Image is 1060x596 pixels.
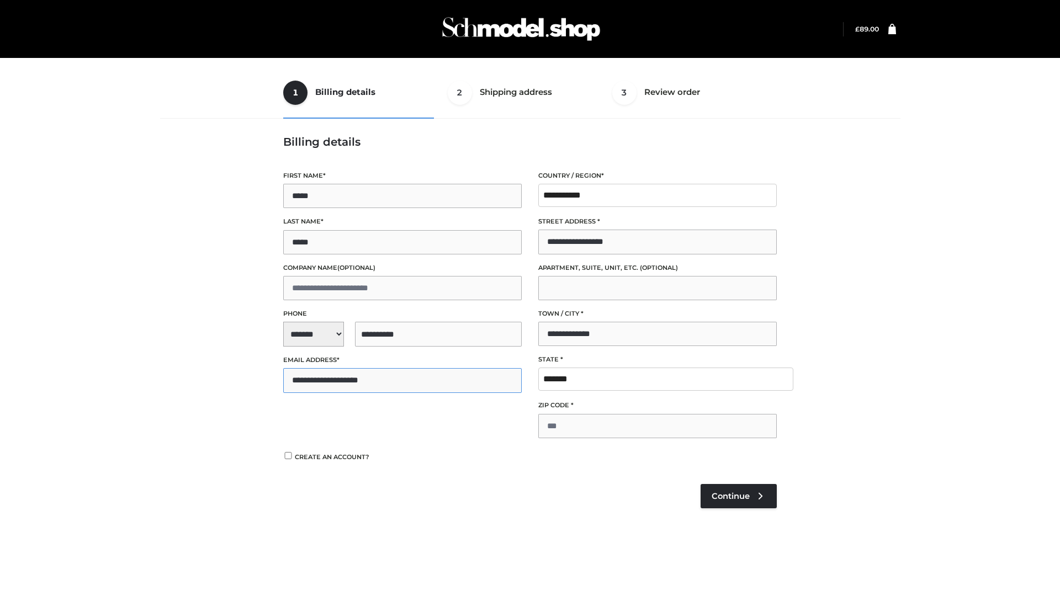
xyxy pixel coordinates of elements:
img: Schmodel Admin 964 [438,7,604,51]
a: £89.00 [855,25,879,33]
span: (optional) [640,264,678,272]
span: Create an account? [295,453,369,461]
label: Town / City [538,308,777,319]
label: State [538,354,777,365]
h3: Billing details [283,135,777,148]
span: Continue [712,491,750,501]
label: Phone [283,308,522,319]
input: Create an account? [283,452,293,459]
bdi: 89.00 [855,25,879,33]
label: First name [283,171,522,181]
label: Street address [538,216,777,227]
a: Continue [701,484,777,508]
label: Company name [283,263,522,273]
label: Email address [283,355,522,365]
label: Country / Region [538,171,777,181]
label: Apartment, suite, unit, etc. [538,263,777,273]
span: £ [855,25,860,33]
label: Last name [283,216,522,227]
label: ZIP Code [538,400,777,411]
span: (optional) [337,264,375,272]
